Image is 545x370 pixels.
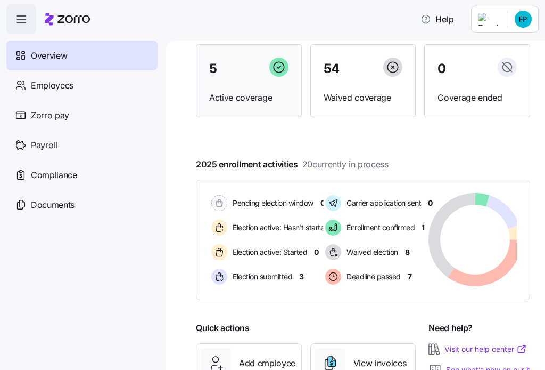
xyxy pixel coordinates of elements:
a: Overview [6,41,158,70]
span: 8 [405,247,410,258]
a: Payroll [6,130,158,160]
span: Election submitted [229,271,292,282]
span: 3 [299,271,304,282]
span: 7 [408,271,412,282]
span: Active coverage [209,91,288,104]
span: Deadline passed [343,271,401,282]
span: Payroll [31,139,57,152]
span: 54 [324,62,340,75]
span: Employees [31,79,73,92]
span: Compliance [31,168,77,182]
span: Documents [31,198,75,212]
span: Coverage ended [437,91,517,104]
button: Help [412,9,463,30]
span: 5 [209,62,217,75]
a: Employees [6,70,158,100]
span: Election active: Hasn't started [229,222,329,233]
a: Zorro pay [6,100,158,130]
span: 0 [437,62,446,75]
span: Need help? [428,321,473,335]
span: Waived coverage [324,91,403,104]
span: Waived election [343,247,398,258]
span: Add employee [239,357,295,370]
img: Employer logo [478,13,499,26]
span: Carrier application sent [343,198,421,208]
span: Enrollment confirmed [343,222,415,233]
a: Compliance [6,160,158,190]
span: View invoices [353,357,407,370]
a: Documents [6,190,158,220]
span: Quick actions [196,321,250,335]
span: Overview [31,49,67,62]
span: 20 currently in process [302,158,389,171]
a: Visit our help center [444,344,527,355]
span: 2025 enrollment activities [196,158,389,171]
span: Pending election window [229,198,313,208]
span: Zorro pay [31,109,69,122]
span: Election active: Started [229,247,307,258]
img: a063194f096e0c22758cfeaaec01db59 [515,11,532,28]
span: Help [420,13,454,26]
